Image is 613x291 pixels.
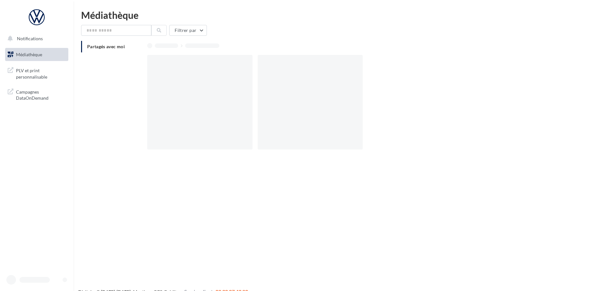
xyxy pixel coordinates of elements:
span: Partagés avec moi [87,44,125,49]
button: Filtrer par [169,25,207,36]
span: Campagnes DataOnDemand [16,88,66,101]
span: Notifications [17,36,43,41]
span: PLV et print personnalisable [16,66,66,80]
a: PLV et print personnalisable [4,64,70,82]
button: Notifications [4,32,67,45]
span: Médiathèque [16,52,42,57]
a: Campagnes DataOnDemand [4,85,70,104]
a: Médiathèque [4,48,70,61]
div: Médiathèque [81,10,605,20]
